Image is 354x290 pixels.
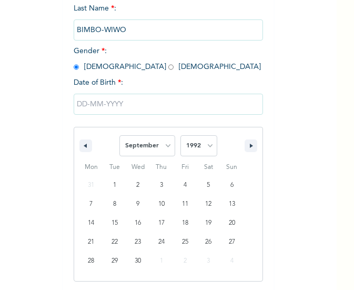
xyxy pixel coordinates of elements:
span: 28 [88,252,94,271]
span: 8 [113,195,116,214]
span: 12 [205,195,211,214]
span: Wed [126,159,150,176]
button: 8 [103,195,127,214]
span: 17 [158,214,165,233]
button: 26 [197,233,220,252]
span: 9 [136,195,139,214]
span: 7 [89,195,93,214]
button: 23 [126,233,150,252]
button: 13 [220,195,244,214]
button: 9 [126,195,150,214]
span: 5 [207,176,210,195]
button: 15 [103,214,127,233]
button: 4 [173,176,197,195]
button: 17 [150,214,174,233]
span: 16 [135,214,141,233]
button: 22 [103,233,127,252]
span: 10 [158,195,165,214]
span: 4 [184,176,187,195]
span: 15 [112,214,118,233]
button: 11 [173,195,197,214]
span: Tue [103,159,127,176]
span: 6 [230,176,234,195]
span: Fri [173,159,197,176]
button: 24 [150,233,174,252]
span: 22 [112,233,118,252]
span: 3 [160,176,163,195]
span: 1 [113,176,116,195]
button: 28 [79,252,103,271]
button: 7 [79,195,103,214]
button: 1 [103,176,127,195]
button: 3 [150,176,174,195]
span: 13 [229,195,235,214]
span: 19 [205,214,211,233]
span: 29 [112,252,118,271]
span: 27 [229,233,235,252]
button: 21 [79,233,103,252]
span: 23 [135,233,141,252]
span: Thu [150,159,174,176]
span: Sun [220,159,244,176]
span: 18 [182,214,188,233]
button: 18 [173,214,197,233]
span: Sat [197,159,220,176]
button: 5 [197,176,220,195]
button: 14 [79,214,103,233]
button: 29 [103,252,127,271]
button: 25 [173,233,197,252]
span: 24 [158,233,165,252]
span: Last Name : [74,5,263,34]
button: 27 [220,233,244,252]
button: 10 [150,195,174,214]
span: 2 [136,176,139,195]
button: 12 [197,195,220,214]
button: 2 [126,176,150,195]
span: Mon [79,159,103,176]
span: 25 [182,233,188,252]
input: Enter your last name [74,19,263,41]
span: Gender : [DEMOGRAPHIC_DATA] [DEMOGRAPHIC_DATA] [74,47,261,71]
span: 11 [182,195,188,214]
input: DD-MM-YYYY [74,94,263,115]
span: 26 [205,233,211,252]
button: 30 [126,252,150,271]
span: 20 [229,214,235,233]
button: 6 [220,176,244,195]
span: 21 [88,233,94,252]
button: 20 [220,214,244,233]
button: 19 [197,214,220,233]
span: 14 [88,214,94,233]
span: Date of Birth : [74,77,123,88]
button: 16 [126,214,150,233]
span: 30 [135,252,141,271]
